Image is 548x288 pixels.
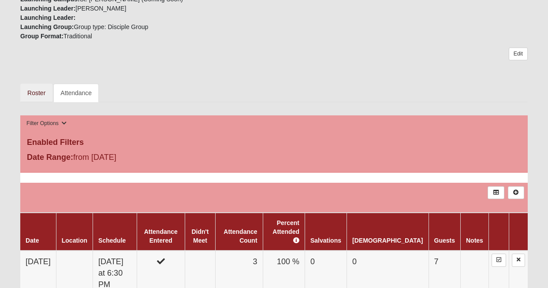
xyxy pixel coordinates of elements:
a: Attendance Entered [144,228,178,244]
h4: Enabled Filters [27,138,521,148]
th: Guests [429,213,460,251]
a: Attendance Count [224,228,257,244]
th: [DEMOGRAPHIC_DATA] [347,213,429,251]
label: Date Range: [27,151,73,163]
a: Attendance [53,84,99,102]
a: Schedule [98,237,126,244]
a: Alt+N [508,186,524,199]
div: from [DATE] [20,151,190,166]
a: Export to Excel [488,186,504,199]
th: Salvations [305,213,347,251]
a: Enter Attendance [492,254,506,266]
a: Edit [509,48,528,60]
strong: Launching Leader: [20,5,75,12]
a: Notes [466,237,483,244]
strong: Launching Group: [20,23,74,30]
a: Delete [512,254,525,266]
strong: Group Format: [20,33,63,40]
strong: Launching Leader: [20,14,75,21]
button: Filter Options [24,119,69,128]
a: Roster [20,84,52,102]
a: Didn't Meet [191,228,209,244]
a: Location [62,237,87,244]
a: Date [26,237,39,244]
a: Percent Attended [272,219,299,244]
